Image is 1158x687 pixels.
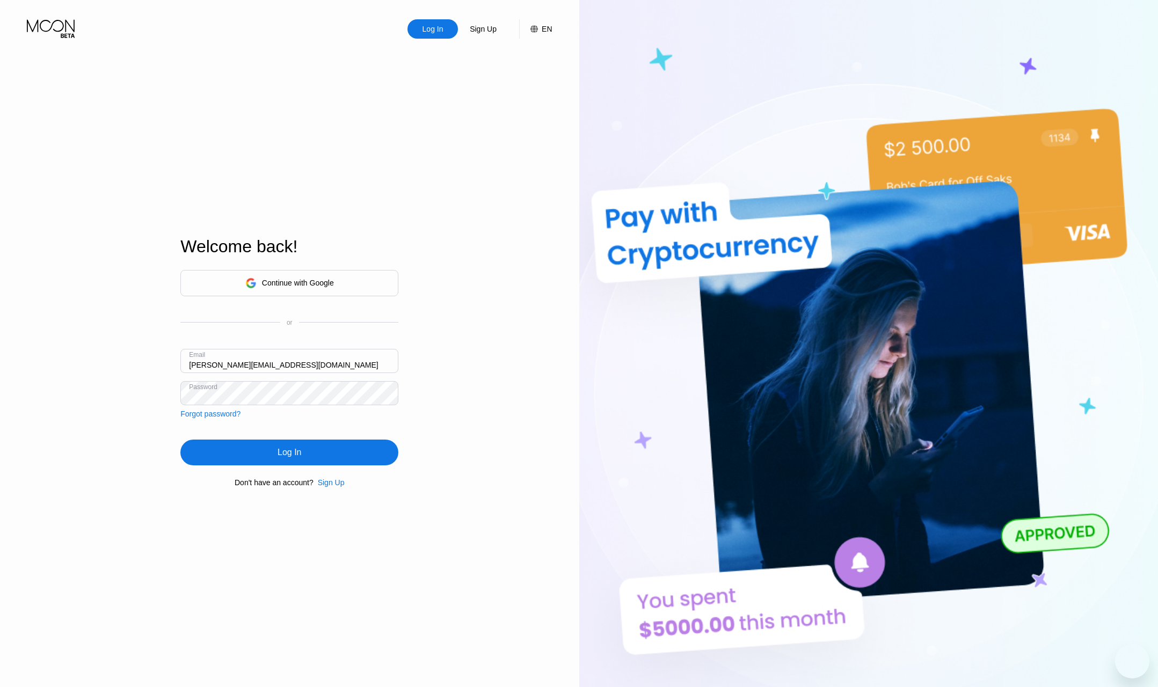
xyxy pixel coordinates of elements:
[421,24,445,34] div: Log In
[180,270,398,296] div: Continue with Google
[278,447,301,458] div: Log In
[458,19,508,39] div: Sign Up
[407,19,458,39] div: Log In
[287,319,293,326] div: or
[318,478,345,487] div: Sign Up
[519,19,552,39] div: EN
[262,279,334,287] div: Continue with Google
[1115,644,1149,678] iframe: Button to launch messaging window
[189,351,205,359] div: Email
[469,24,498,34] div: Sign Up
[180,410,241,418] div: Forgot password?
[542,25,552,33] div: EN
[180,440,398,465] div: Log In
[314,478,345,487] div: Sign Up
[235,478,314,487] div: Don't have an account?
[189,383,217,391] div: Password
[180,237,398,257] div: Welcome back!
